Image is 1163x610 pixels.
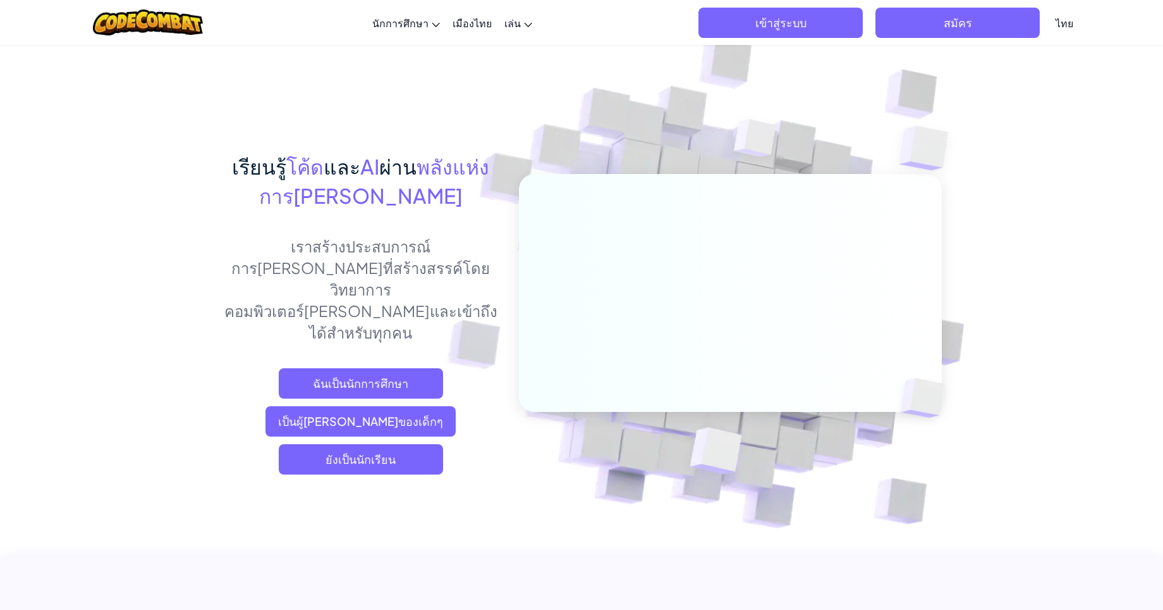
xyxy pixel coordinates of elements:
[278,414,443,428] font: เป็นผู้[PERSON_NAME]ของเด็กๆ
[698,8,863,38] button: เข้าสู่ระบบ
[1056,16,1073,30] font: ไทย
[659,401,772,506] img: ลูกบาศก์ทับซ้อนกัน
[360,154,379,179] font: AI
[232,154,286,179] font: เรียนรู้
[224,237,497,342] font: เราสร้างประสบการณ์การ[PERSON_NAME]ที่สร้างสรรค์โดยวิทยาการคอมพิวเตอร์[PERSON_NAME]และเข้าถึงได้สำ...
[504,16,521,30] font: เล่น
[498,6,539,40] a: เล่น
[324,154,360,179] font: และ
[93,9,204,35] img: โลโก้ CodeCombat
[366,6,446,40] a: นักการศึกษา
[286,154,324,179] font: โค้ด
[313,376,408,390] font: ฉันเป็นนักการศึกษา
[326,452,396,466] font: ยังเป็นนักเรียน
[265,406,456,437] a: เป็นผู้[PERSON_NAME]ของเด็กๆ
[755,15,807,30] font: เข้าสู่ระบบ
[710,94,801,189] img: ลูกบาศก์ทับซ้อนกัน
[379,154,417,179] font: ผ่าน
[944,15,972,30] font: สมัคร
[1049,6,1080,40] a: ไทย
[880,352,975,444] img: ลูกบาศก์ทับซ้อนกัน
[875,8,1040,38] button: สมัคร
[279,444,443,475] button: ยังเป็นนักเรียน
[453,16,492,30] font: เมืองไทย
[279,368,443,399] a: ฉันเป็นนักการศึกษา
[446,6,498,40] a: เมืองไทย
[874,95,983,202] img: ลูกบาศก์ทับซ้อนกัน
[372,16,429,30] font: นักการศึกษา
